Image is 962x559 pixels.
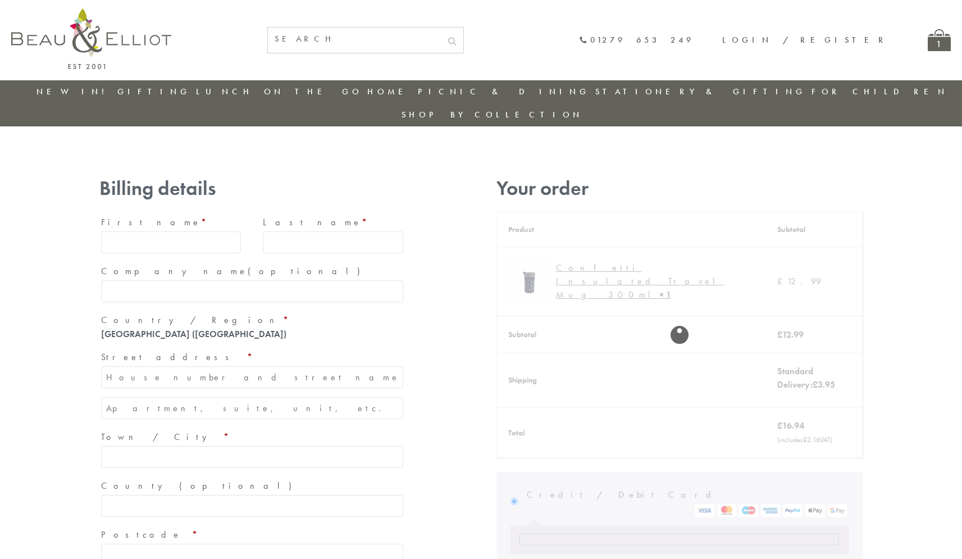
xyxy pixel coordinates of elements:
[11,8,171,69] img: logo
[101,477,403,495] label: County
[101,213,241,231] label: First name
[367,86,412,97] a: Home
[101,262,403,280] label: Company name
[811,86,948,97] a: For Children
[101,311,403,329] label: Country / Region
[37,86,112,97] a: New in!
[268,28,441,51] input: SEARCH
[101,428,403,446] label: Town / City
[101,348,403,366] label: Street address
[722,34,888,46] a: Login / Register
[179,480,298,492] span: (optional)
[196,86,362,97] a: Lunch On The Go
[496,177,863,200] h3: Your order
[101,397,403,419] input: Apartment, suite, unit, etc. (optional)
[101,366,403,388] input: House number and street name
[101,328,286,340] strong: [GEOGRAPHIC_DATA] ([GEOGRAPHIC_DATA])
[99,177,405,200] h3: Billing details
[418,86,590,97] a: Picnic & Dining
[402,109,583,120] a: Shop by collection
[248,265,367,277] span: (optional)
[579,35,694,45] a: 01279 653 249
[101,526,403,544] label: Postcode
[263,213,403,231] label: Last name
[928,29,951,51] a: 1
[595,86,806,97] a: Stationery & Gifting
[117,86,190,97] a: Gifting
